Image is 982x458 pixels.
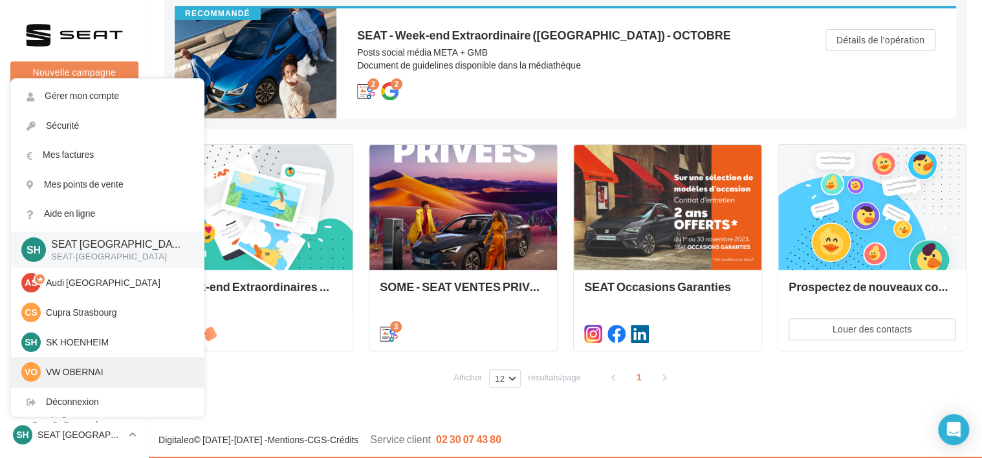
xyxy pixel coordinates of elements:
a: Mes points de vente [11,170,204,199]
div: Week-end Extraordinaires Octobre 2025 [175,280,342,306]
div: 3 [390,321,402,333]
a: Calendrier [8,323,141,351]
div: Déconnexion [11,387,204,417]
a: CGS [307,434,327,445]
p: SEAT-[GEOGRAPHIC_DATA] [51,251,183,263]
button: Détails de l'opération [825,29,935,51]
a: Boîte de réception1 [8,161,141,189]
div: Posts social média META + GMB Document de guidelines disponible dans la médiathèque [357,46,774,72]
button: Nouvelle campagne [10,61,138,83]
p: VW OBERNAI [46,365,188,378]
p: Audi [GEOGRAPHIC_DATA] [46,276,188,289]
p: Cupra Strasbourg [46,306,188,319]
span: résultats/page [528,371,581,384]
p: SEAT [GEOGRAPHIC_DATA] [38,428,124,441]
button: 12 [489,369,521,387]
a: Médiathèque [8,291,141,318]
a: Sécurité [11,111,204,140]
div: SEAT Occasions Garanties [584,280,751,306]
span: 02 30 07 43 80 [436,433,501,445]
span: 1 [629,367,649,387]
div: SOME - SEAT VENTES PRIVEES [380,280,547,306]
div: 2 [391,78,402,90]
span: Campagnes DataOnDemand [32,404,133,431]
a: Visibilité en ligne [8,195,141,222]
p: SK HOENHEIM [46,336,188,349]
a: Contacts [8,259,141,286]
div: SEAT - Week-end Extraordinaire ([GEOGRAPHIC_DATA]) - OCTOBRE [357,29,774,41]
div: Open Intercom Messenger [938,414,969,445]
a: Crédits [330,434,358,445]
button: Louer des contacts [789,318,955,340]
a: SH SEAT [GEOGRAPHIC_DATA] [10,422,138,447]
span: Service client [370,433,431,445]
span: © [DATE]-[DATE] - - - [158,434,501,445]
span: AS [25,276,37,289]
a: PLV et print personnalisable [8,355,141,393]
span: SH [16,428,28,441]
a: Opérations [8,129,141,157]
a: Aide en ligne [11,199,204,228]
a: Campagnes DataOnDemand [8,398,141,437]
div: Recommandé [175,8,261,20]
a: Gérer mon compte [11,82,204,111]
div: Prospectez de nouveaux contacts [789,280,955,306]
a: Mentions [267,434,304,445]
p: SEAT [GEOGRAPHIC_DATA] [51,237,183,252]
button: Notifications [8,97,136,124]
span: Afficher [453,371,482,384]
a: Campagnes [8,227,141,254]
span: SH [27,242,41,257]
span: VO [25,365,38,378]
a: Digitaleo [158,434,193,445]
a: Mes factures [11,140,204,169]
div: 2 [367,78,379,90]
span: SH [25,336,37,349]
span: CS [25,306,37,319]
span: 12 [495,373,505,384]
